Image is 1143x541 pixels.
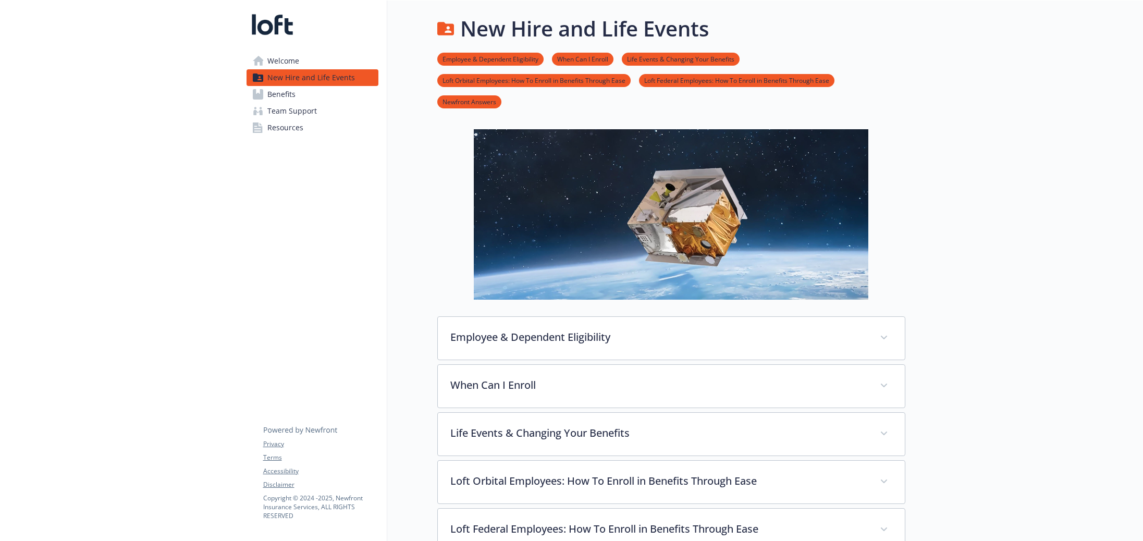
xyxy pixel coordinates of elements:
span: Resources [267,119,303,136]
p: When Can I Enroll [450,377,867,393]
a: Life Events & Changing Your Benefits [622,54,740,64]
a: When Can I Enroll [552,54,613,64]
a: Disclaimer [263,480,378,489]
span: New Hire and Life Events [267,69,355,86]
a: Benefits [247,86,378,103]
div: Life Events & Changing Your Benefits [438,413,905,456]
a: Privacy [263,439,378,449]
a: New Hire and Life Events [247,69,378,86]
div: Loft Orbital Employees: How To Enroll in Benefits Through Ease [438,461,905,503]
a: Loft Federal Employees: How To Enroll in Benefits Through Ease [639,75,834,85]
div: When Can I Enroll [438,365,905,408]
img: new hire page banner [474,129,869,300]
a: Resources [247,119,378,136]
a: Accessibility [263,466,378,476]
span: Welcome [267,53,299,69]
span: Team Support [267,103,317,119]
a: Employee & Dependent Eligibility [437,54,544,64]
p: Loft Orbital Employees: How To Enroll in Benefits Through Ease [450,473,867,489]
p: Employee & Dependent Eligibility [450,329,867,345]
span: Benefits [267,86,296,103]
a: Newfront Answers [437,96,501,106]
p: Copyright © 2024 - 2025 , Newfront Insurance Services, ALL RIGHTS RESERVED [263,494,378,520]
h1: New Hire and Life Events [460,13,709,44]
p: Loft Federal Employees: How To Enroll in Benefits Through Ease [450,521,867,537]
a: Terms [263,453,378,462]
a: Welcome [247,53,378,69]
div: Employee & Dependent Eligibility [438,317,905,360]
p: Life Events & Changing Your Benefits [450,425,867,441]
a: Team Support [247,103,378,119]
a: Loft Orbital Employees: How To Enroll in Benefits Through Ease [437,75,631,85]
